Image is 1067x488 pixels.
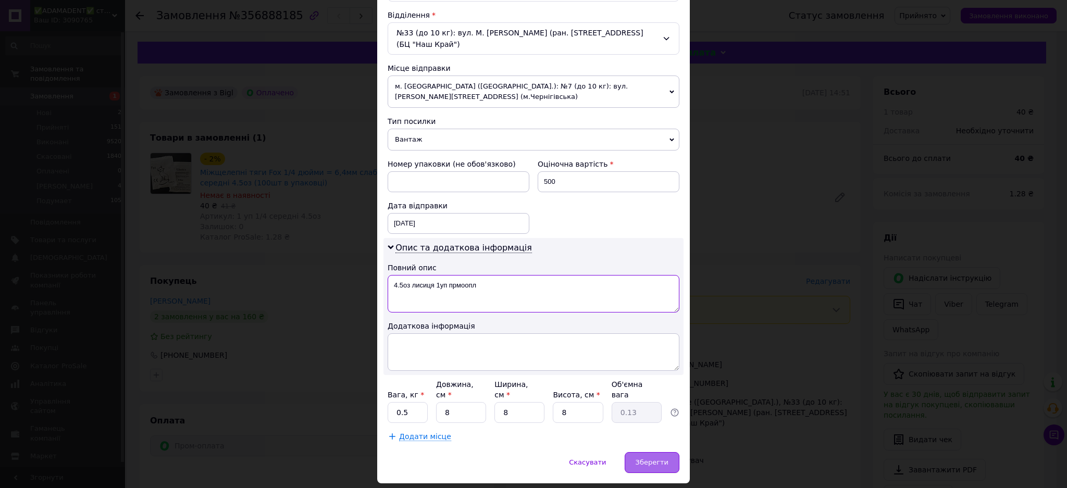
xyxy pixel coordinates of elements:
span: Тип посилки [388,117,436,126]
span: м. [GEOGRAPHIC_DATA] ([GEOGRAPHIC_DATA].): №7 (до 10 кг): вул. [PERSON_NAME][STREET_ADDRESS] (м.Ч... [388,76,679,108]
div: Повний опис [388,262,679,273]
textarea: 4.5оз лисиця 1уп прмоопл [388,275,679,312]
span: Скасувати [569,458,606,466]
span: Додати місце [399,432,451,441]
span: Місце відправки [388,64,451,72]
label: Вага, кг [388,391,424,399]
div: №33 (до 10 кг): вул. М. [PERSON_NAME] (ран. [STREET_ADDRESS] (БЦ "Наш Край") [388,22,679,55]
div: Оціночна вартість [538,159,679,169]
div: Відділення [388,10,679,20]
div: Додаткова інформація [388,321,679,331]
label: Довжина, см [436,380,474,399]
div: Номер упаковки (не обов'язково) [388,159,529,169]
label: Висота, см [553,391,600,399]
div: Об'ємна вага [612,379,662,400]
span: Вантаж [388,129,679,151]
label: Ширина, см [494,380,528,399]
span: Зберегти [636,458,668,466]
div: Дата відправки [388,201,529,211]
span: Опис та додаткова інформація [395,243,532,253]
